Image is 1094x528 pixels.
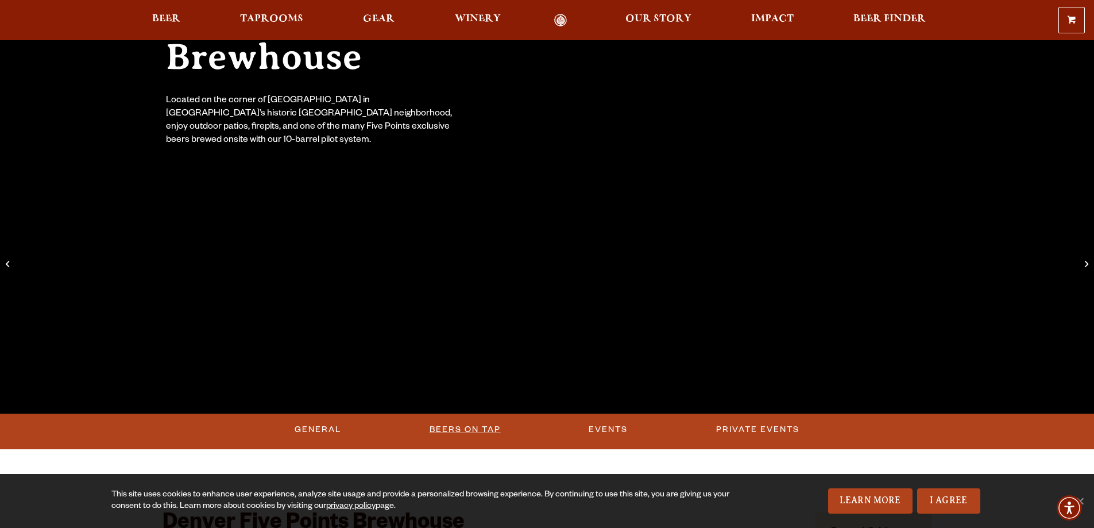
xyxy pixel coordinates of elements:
span: Beer Finder [853,14,926,24]
a: Events [584,417,632,443]
div: This site uses cookies to enhance user experience, analyze site usage and provide a personalized ... [111,490,733,512]
span: Gear [363,14,395,24]
span: Beer [152,14,180,24]
a: privacy policy [326,502,376,511]
span: Winery [455,14,501,24]
a: General [290,417,346,443]
div: Accessibility Menu [1057,495,1082,521]
a: Winery [447,14,508,27]
a: Our Story [618,14,699,27]
a: Beers on Tap [425,417,505,443]
div: Located on the corner of [GEOGRAPHIC_DATA] in [GEOGRAPHIC_DATA]’s historic [GEOGRAPHIC_DATA] neig... [166,95,460,148]
span: Impact [751,14,794,24]
a: I Agree [917,488,980,514]
a: Beer Finder [846,14,933,27]
a: Learn More [828,488,913,514]
a: Taprooms [233,14,311,27]
a: Beer [145,14,188,27]
span: Our Story [625,14,691,24]
a: Private Events [712,417,804,443]
a: Impact [744,14,801,27]
span: Taprooms [240,14,303,24]
a: Gear [355,14,402,27]
a: Odell Home [539,14,582,27]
